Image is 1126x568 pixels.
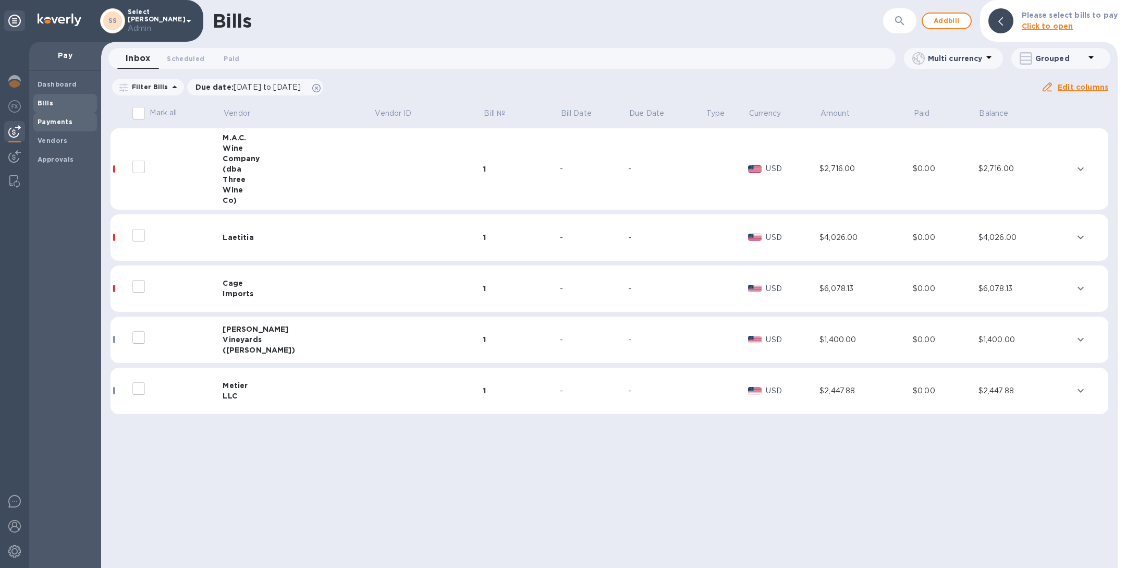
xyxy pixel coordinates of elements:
div: [PERSON_NAME] [223,324,374,334]
span: Bill № [484,108,519,119]
div: Co) [223,195,374,206]
div: $2,716.00 [978,163,1072,174]
div: M.A.C. [223,132,374,143]
div: - [628,334,705,345]
button: expand row [1073,332,1088,347]
div: Vineyards [223,334,374,345]
div: (dba [223,164,374,174]
img: Foreign exchange [8,100,21,113]
div: 1 [483,164,560,174]
img: USD [748,234,762,241]
div: Cage [223,278,374,288]
p: Admin [128,23,180,34]
p: USD [766,283,819,294]
p: USD [766,232,819,243]
div: - [560,334,628,345]
span: Inbox [126,51,150,66]
div: - [628,232,705,243]
div: Wine [223,185,374,195]
button: expand row [1073,229,1088,245]
div: $6,078.13 [819,283,913,294]
p: Multi currency [928,53,983,64]
button: expand row [1073,281,1088,296]
u: Edit columns [1058,83,1108,91]
div: - [628,283,705,294]
p: Filter Bills [128,82,168,91]
p: Type [706,108,725,119]
p: Due Date [629,108,664,119]
img: USD [748,165,762,173]
p: Amount [821,108,850,119]
button: expand row [1073,383,1088,398]
div: $2,447.88 [978,385,1072,396]
div: - [560,232,628,243]
div: Metier [223,380,374,391]
div: Laetitia [223,232,374,243]
div: 1 [483,232,560,243]
p: Mark all [150,107,177,118]
span: Add bill [931,15,962,27]
p: Balance [979,108,1008,119]
p: Bill Date [561,108,592,119]
div: $4,026.00 [819,232,913,243]
span: Balance [979,108,1022,119]
div: LLC [223,391,374,401]
p: Select [PERSON_NAME] [128,8,180,34]
div: ([PERSON_NAME]) [223,345,374,355]
div: Wine [223,143,374,153]
div: - [628,163,705,174]
img: USD [748,285,762,292]
img: USD [748,336,762,343]
div: $1,400.00 [978,334,1072,345]
div: $0.00 [913,385,978,396]
p: Vendor ID [375,108,411,119]
div: Three [223,174,374,185]
button: expand row [1073,161,1088,177]
p: Vendor [224,108,250,119]
p: Grouped [1035,53,1085,64]
div: $2,716.00 [819,163,913,174]
p: Due date : [195,82,307,92]
span: Paid [914,108,944,119]
div: - [560,163,628,174]
p: USD [766,385,819,396]
h1: Bills [213,10,251,32]
div: $6,078.13 [978,283,1072,294]
div: - [628,385,705,396]
p: Currency [749,108,781,119]
span: Vendor [224,108,264,119]
div: $4,026.00 [978,232,1072,243]
b: Payments [38,118,72,126]
div: $0.00 [913,232,978,243]
b: Bills [38,99,53,107]
span: Amount [821,108,863,119]
span: [DATE] to [DATE] [234,83,301,91]
div: Imports [223,288,374,299]
div: 1 [483,283,560,294]
span: Paid [224,53,239,64]
div: $0.00 [913,283,978,294]
p: Bill № [484,108,505,119]
b: Dashboard [38,80,77,88]
button: Addbill [922,13,972,29]
div: $2,447.88 [819,385,913,396]
b: Please select bills to pay [1022,11,1118,19]
p: USD [766,163,819,174]
div: - [560,385,628,396]
p: USD [766,334,819,345]
p: Pay [38,50,93,61]
div: Company [223,153,374,164]
b: Approvals [38,155,74,163]
img: USD [748,387,762,394]
div: Unpin categories [4,10,25,31]
b: SS [108,17,117,25]
p: Paid [914,108,930,119]
img: Logo [38,14,81,26]
div: Due date:[DATE] to [DATE] [187,79,324,95]
div: 1 [483,385,560,396]
span: Vendor ID [375,108,425,119]
b: Vendors [38,137,68,144]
